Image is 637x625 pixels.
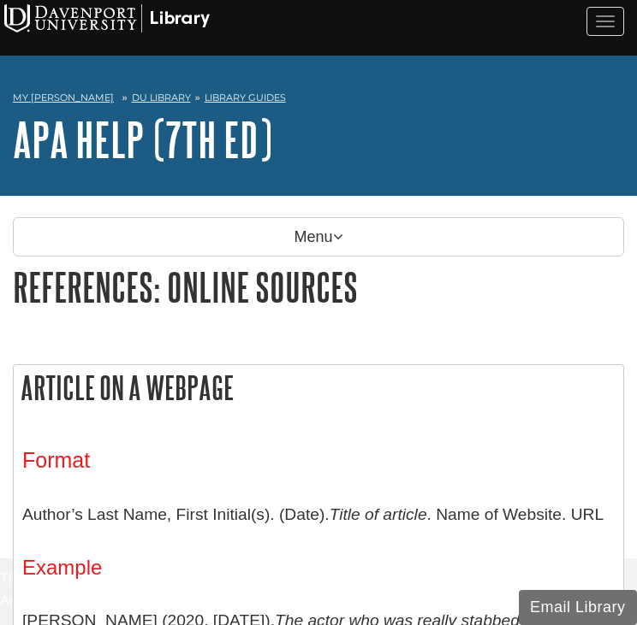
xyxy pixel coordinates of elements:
p: Menu [13,217,624,256]
i: Title of article [330,505,427,523]
h4: Example [22,557,615,579]
a: DU Library [132,91,191,103]
h2: Article on a Webpage [14,365,623,410]
h3: Format [22,448,615,473]
a: My [PERSON_NAME] [13,91,114,105]
button: Email Library [519,590,637,625]
a: Library Guides [205,91,286,103]
img: Davenport University Logo [4,4,210,32]
h1: References: Online Sources [13,265,624,309]
p: Author’s Last Name, First Initial(s). (Date). . Name of Website. URL [22,490,615,540]
a: APA Help (7th Ed) [13,113,272,166]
